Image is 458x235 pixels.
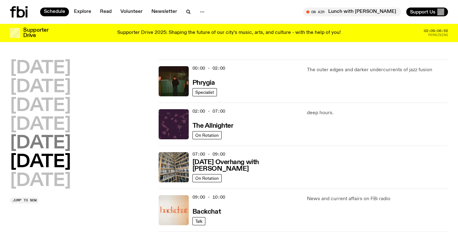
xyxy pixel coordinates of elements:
button: On AirLunch with [PERSON_NAME] [303,8,401,16]
button: Jump to now [10,197,39,204]
h3: The Allnighter [192,123,234,129]
p: deep hours. [307,109,448,117]
button: [DATE] [10,116,71,134]
a: Explore [70,8,95,16]
span: 02:09:06:52 [424,29,448,33]
button: Support Us [406,8,448,16]
h3: Phrygia [192,80,215,86]
p: News and current affairs on FBi radio [307,195,448,203]
img: A greeny-grainy film photo of Bela, John and Bindi at night. They are standing in a backyard on g... [159,66,189,96]
span: 00:00 - 02:00 [192,65,225,71]
h3: [DATE] Overhang with [PERSON_NAME] [192,159,300,172]
a: Volunteer [117,8,146,16]
button: [DATE] [10,97,71,115]
button: [DATE] [10,78,71,96]
span: On Rotation [195,176,219,180]
a: [DATE] Overhang with [PERSON_NAME] [192,158,300,172]
a: The Allnighter [192,121,234,129]
button: [DATE] [10,172,71,190]
button: [DATE] [10,153,71,171]
img: A corner shot of the fbi music library [159,152,189,182]
span: Specialist [195,90,214,94]
h3: Supporter Drive [23,28,48,38]
p: The outer edges and darker undercurrents of jazz fusion [307,66,448,74]
a: Phrygia [192,78,215,86]
a: Schedule [40,8,69,16]
a: Read [96,8,115,16]
button: [DATE] [10,135,71,152]
a: Backchat [192,207,221,215]
button: [DATE] [10,60,71,77]
h3: Backchat [192,209,221,215]
a: Specialist [192,88,217,96]
span: Support Us [410,9,435,15]
span: Jump to now [13,199,37,202]
a: Talk [192,217,205,225]
span: On Rotation [195,133,219,137]
span: 09:00 - 10:00 [192,194,225,200]
a: On Rotation [192,131,222,139]
p: Supporter Drive 2025: Shaping the future of our city’s music, arts, and culture - with the help o... [117,30,341,36]
a: On Rotation [192,174,222,182]
span: Remaining [428,33,448,37]
a: Newsletter [148,8,181,16]
span: Talk [195,219,203,223]
span: 07:00 - 09:00 [192,151,225,157]
span: 02:00 - 07:00 [192,108,225,114]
